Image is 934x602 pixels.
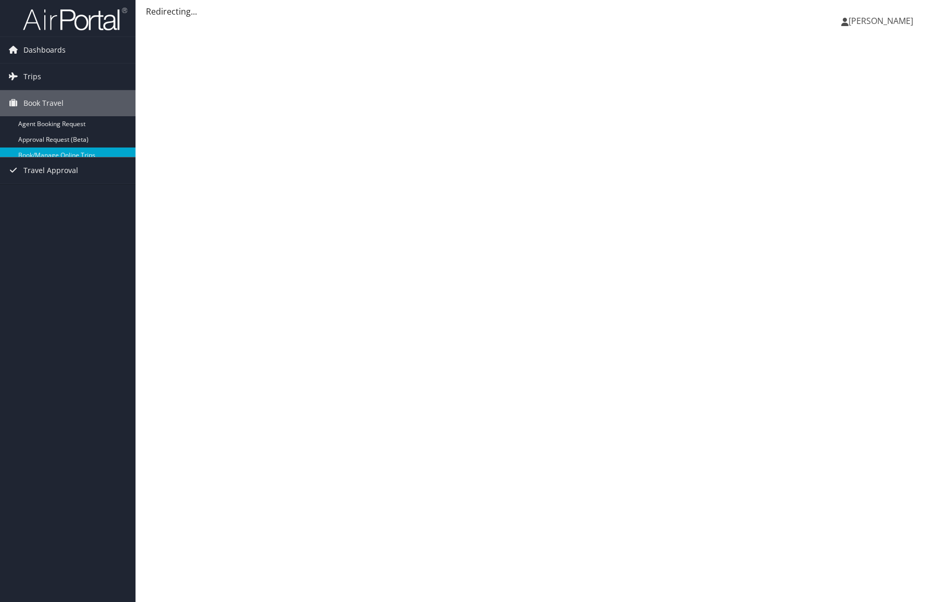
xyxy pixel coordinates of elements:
img: airportal-logo.png [23,7,127,31]
span: Travel Approval [23,157,78,183]
span: Trips [23,64,41,90]
a: [PERSON_NAME] [841,5,924,36]
div: Redirecting... [146,5,924,18]
span: [PERSON_NAME] [849,15,913,27]
span: Dashboards [23,37,66,63]
span: Book Travel [23,90,64,116]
